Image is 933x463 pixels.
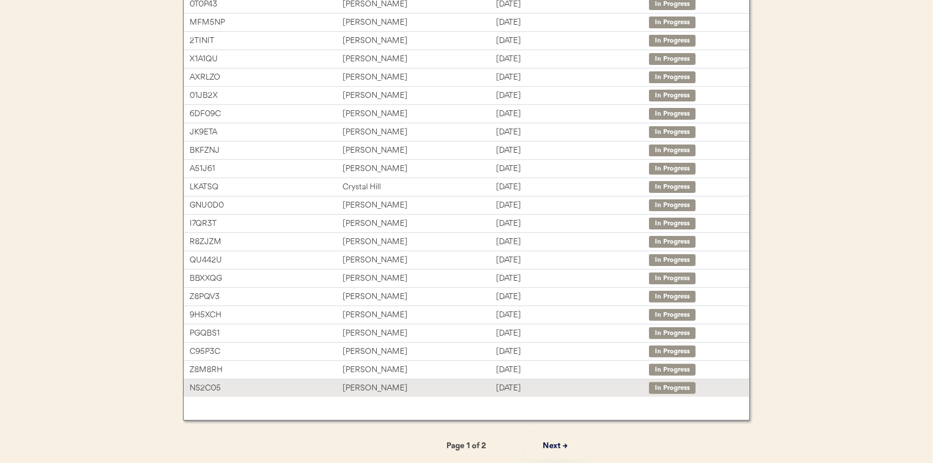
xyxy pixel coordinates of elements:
div: [PERSON_NAME] [342,382,495,395]
div: I7QR3T [190,217,342,231]
div: [PERSON_NAME] [342,16,495,29]
div: [DATE] [496,71,649,84]
div: QU442U [190,254,342,267]
div: R8ZJZM [190,235,342,249]
div: [PERSON_NAME] [342,290,495,304]
div: [DATE] [496,345,649,359]
div: [DATE] [496,272,649,285]
div: [PERSON_NAME] [342,217,495,231]
div: [PERSON_NAME] [342,71,495,84]
div: [PERSON_NAME] [342,308,495,322]
div: Page 1 of 2 [407,439,526,453]
div: 9H5XCH [190,308,342,322]
div: [DATE] [496,34,649,48]
div: [DATE] [496,126,649,139]
div: [DATE] [496,89,649,103]
div: [DATE] [496,52,649,66]
div: C95P3C [190,345,342,359]
div: [DATE] [496,107,649,121]
div: [PERSON_NAME] [342,52,495,66]
div: [PERSON_NAME] [342,34,495,48]
div: [PERSON_NAME] [342,235,495,249]
div: MFM5NP [190,16,342,29]
div: [PERSON_NAME] [342,272,495,285]
div: [DATE] [496,290,649,304]
div: LKATSQ [190,180,342,194]
div: [DATE] [496,199,649,212]
div: PGQBS1 [190,327,342,340]
div: [DATE] [496,16,649,29]
div: [DATE] [496,308,649,322]
div: [PERSON_NAME] [342,126,495,139]
div: [PERSON_NAME] [342,199,495,212]
div: 2TINIT [190,34,342,48]
div: [DATE] [496,180,649,194]
div: [PERSON_NAME] [342,363,495,377]
button: Next → [526,433,585,459]
div: [DATE] [496,327,649,340]
div: 01JB2X [190,89,342,103]
div: JK9ETA [190,126,342,139]
div: [DATE] [496,254,649,267]
div: GNU0D0 [190,199,342,212]
div: Crystal Hill [342,180,495,194]
div: [PERSON_NAME] [342,327,495,340]
div: [DATE] [496,162,649,176]
div: AXRLZO [190,71,342,84]
div: [PERSON_NAME] [342,162,495,176]
div: X1A1QU [190,52,342,66]
div: BBXXQG [190,272,342,285]
div: Z8M8RH [190,363,342,377]
div: [DATE] [496,363,649,377]
div: [PERSON_NAME] [342,144,495,157]
div: 6DF09C [190,107,342,121]
div: [DATE] [496,382,649,395]
div: A51J61 [190,162,342,176]
div: Z8PQV3 [190,290,342,304]
div: [DATE] [496,217,649,231]
div: [PERSON_NAME] [342,107,495,121]
div: [DATE] [496,235,649,249]
div: [DATE] [496,144,649,157]
div: [PERSON_NAME] [342,345,495,359]
div: [PERSON_NAME] [342,89,495,103]
div: [PERSON_NAME] [342,254,495,267]
div: BKFZNJ [190,144,342,157]
div: NS2C05 [190,382,342,395]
